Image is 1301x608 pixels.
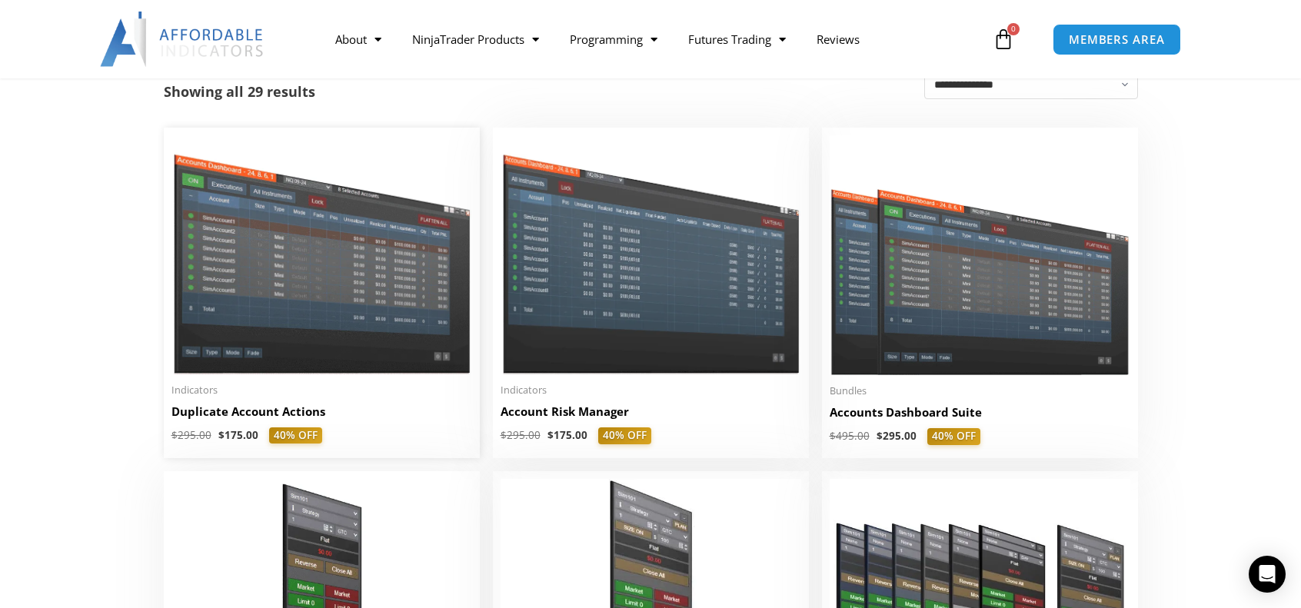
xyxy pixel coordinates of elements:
h2: Account Risk Manager [501,404,801,420]
a: Account Risk Manager [501,404,801,427]
span: $ [501,428,507,442]
a: 0 [970,17,1037,61]
a: NinjaTrader Products [397,22,554,57]
a: Accounts Dashboard Suite [830,404,1130,428]
img: Duplicate Account Actions [171,135,472,374]
div: Open Intercom Messenger [1249,556,1286,593]
bdi: 295.00 [171,428,211,442]
select: Shop order [924,71,1137,99]
h2: Accounts Dashboard Suite [830,404,1130,420]
span: $ [830,429,836,443]
a: Programming [554,22,673,57]
span: Bundles [830,384,1130,397]
nav: Menu [320,22,989,57]
img: LogoAI | Affordable Indicators – NinjaTrader [100,12,265,67]
bdi: 295.00 [877,429,917,443]
span: 0 [1007,23,1020,35]
span: $ [877,429,883,443]
bdi: 495.00 [830,429,870,443]
bdi: 175.00 [547,428,587,442]
span: $ [171,428,178,442]
a: Reviews [801,22,875,57]
span: $ [547,428,554,442]
bdi: 175.00 [218,428,258,442]
h2: Duplicate Account Actions [171,404,472,420]
span: MEMBERS AREA [1069,34,1165,45]
a: Futures Trading [673,22,801,57]
p: Showing all 29 results [164,85,315,98]
span: $ [218,428,225,442]
img: Accounts Dashboard Suite [830,135,1130,375]
span: 40% OFF [598,427,651,444]
span: Indicators [501,384,801,397]
span: 40% OFF [269,427,322,444]
bdi: 295.00 [501,428,541,442]
img: Account Risk Manager [501,135,801,374]
a: MEMBERS AREA [1053,24,1181,55]
a: About [320,22,397,57]
a: Duplicate Account Actions [171,404,472,427]
span: 40% OFF [927,428,980,445]
span: Indicators [171,384,472,397]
